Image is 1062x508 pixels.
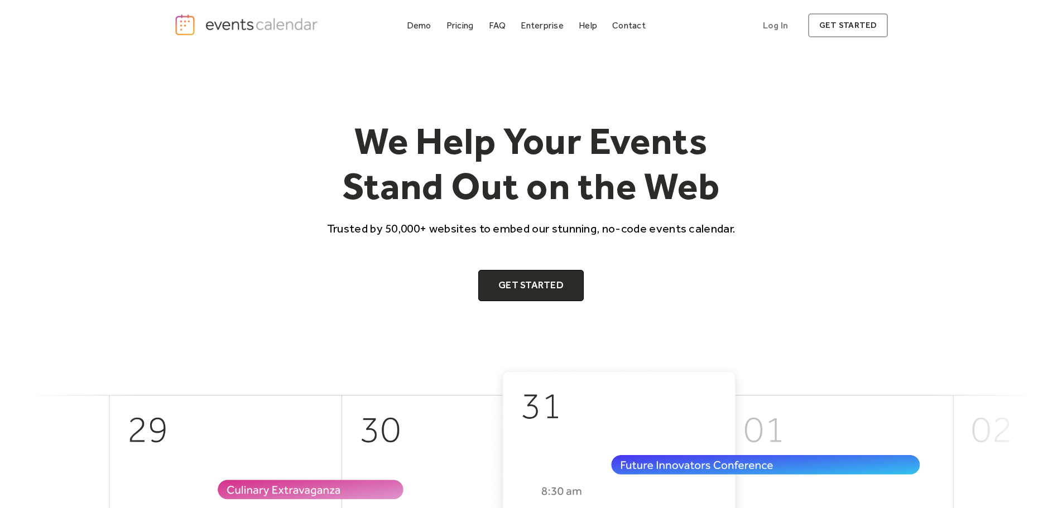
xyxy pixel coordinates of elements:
[317,118,746,209] h1: We Help Your Events Stand Out on the Web
[484,18,511,33] a: FAQ
[174,13,321,36] a: home
[574,18,602,33] a: Help
[752,13,799,37] a: Log In
[612,22,646,28] div: Contact
[516,18,568,33] a: Enterprise
[446,22,474,28] div: Pricing
[579,22,597,28] div: Help
[521,22,563,28] div: Enterprise
[808,13,888,37] a: get started
[478,270,584,301] a: Get Started
[317,220,746,236] p: Trusted by 50,000+ websites to embed our stunning, no-code events calendar.
[407,22,431,28] div: Demo
[489,22,506,28] div: FAQ
[402,18,436,33] a: Demo
[442,18,478,33] a: Pricing
[608,18,650,33] a: Contact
